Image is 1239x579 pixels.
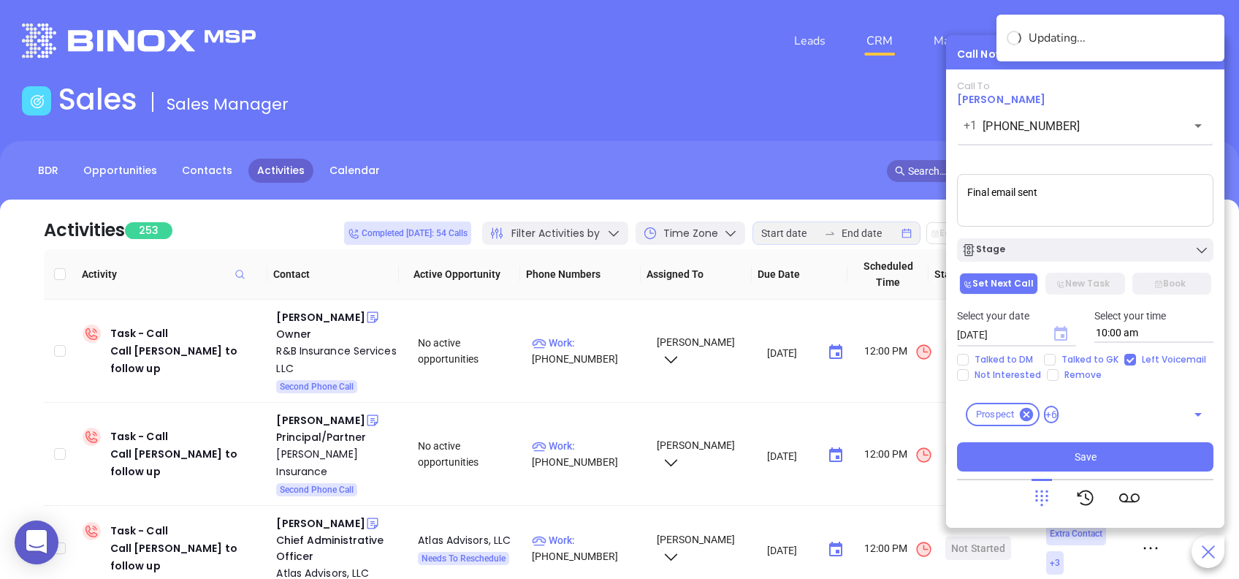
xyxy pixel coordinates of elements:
p: [PHONE_NUMBER] [532,438,643,470]
span: 253 [125,222,172,239]
div: Owner [276,326,397,342]
a: CRM [861,26,899,56]
span: Extra Contact [1050,526,1102,542]
span: 12:00 PM [864,446,933,464]
p: +1 [964,117,977,135]
span: 12:00 PM [864,540,933,559]
button: Edit Due Date [926,222,1008,244]
div: Activities [44,217,125,243]
input: MM/DD/YYYY [767,345,816,360]
div: Atlas Advisors, LLC [418,531,520,549]
div: No active opportunities [418,335,520,367]
span: Time Zone [663,226,718,241]
span: Sales Manager [167,93,289,116]
button: Choose date, selected date is Aug 25, 2025 [821,338,850,367]
button: Stage [957,238,1213,262]
span: Save [1075,449,1097,465]
button: Choose date, selected date is Aug 25, 2025 [821,441,850,470]
a: Leads [788,26,831,56]
input: Start date [761,225,818,241]
div: [PERSON_NAME] [276,412,365,429]
div: Not Started [951,537,1005,560]
button: Open [1188,116,1208,136]
a: R&B Insurance Services LLC [276,342,397,377]
div: No active opportunities [418,438,520,470]
div: Task - Call [110,522,265,575]
a: BDR [29,159,67,183]
span: Completed [DATE]: 54 Calls [348,225,468,241]
span: Needs To Reschedule [422,550,506,567]
div: Principal/Partner [276,429,397,445]
div: Call [PERSON_NAME] to follow up [110,342,265,377]
span: Talked to GK [1056,354,1124,366]
span: Work : [532,534,575,546]
a: Contacts [173,159,241,183]
h1: Sales [58,82,137,117]
div: Chief Administrative Officer [276,532,397,564]
span: Left Voicemail [1136,354,1212,366]
a: Calendar [321,159,389,183]
th: Active Opportunity [399,249,520,300]
button: Open [1188,404,1208,425]
span: Second Phone Call [280,379,354,395]
div: Call [PERSON_NAME] to follow up [110,445,265,480]
p: [PHONE_NUMBER] [532,532,643,564]
div: [PERSON_NAME] [276,309,365,326]
button: New Task [1045,273,1124,295]
span: + 3 [1050,555,1060,571]
th: Due Date [752,249,847,300]
span: Second Phone Call [280,482,354,498]
span: [PERSON_NAME] [655,336,735,364]
button: Set Next Call [959,273,1038,295]
span: Remove [1059,369,1108,381]
a: [PERSON_NAME] Insurance [276,445,397,480]
th: Status [929,249,1019,300]
span: Work : [532,337,575,349]
input: End date [842,225,899,241]
span: Not Interested [969,369,1047,381]
span: Talked to DM [969,354,1039,366]
button: Save [957,442,1213,472]
button: Book [1132,273,1211,295]
span: [PERSON_NAME] [655,534,735,561]
input: MM/DD/YYYY [767,542,816,557]
div: Prospect [966,403,1040,426]
span: 12:00 PM [864,343,933,361]
span: to [824,227,836,239]
a: [PERSON_NAME] [957,92,1045,107]
span: search [895,166,905,176]
a: Marketing [928,26,993,56]
div: [PERSON_NAME] [276,515,365,532]
p: [PHONE_NUMBER] [532,335,643,367]
a: Activities [248,159,313,183]
th: Scheduled Time [847,249,928,300]
p: Select your time [1094,308,1214,324]
input: MM/DD/YYYY [957,328,1040,342]
div: Updating... [1029,29,1214,47]
span: Filter Activities by [511,226,600,241]
span: Activity [82,266,262,282]
img: logo [22,23,256,58]
div: Call [PERSON_NAME] to follow up [110,540,265,575]
button: Choose date, selected date is Aug 27, 2025 [1046,319,1075,349]
span: [PERSON_NAME] [655,439,735,467]
div: Stage [961,243,1005,257]
span: swap-right [824,227,836,239]
button: Choose date, selected date is Aug 25, 2025 [821,535,850,564]
span: Prospect [967,407,1023,422]
th: Assigned To [641,249,752,300]
input: Enter phone number or name [983,118,1166,135]
th: Phone Numbers [520,249,641,300]
div: Call Now [957,47,1004,62]
a: Opportunities [75,159,166,183]
input: MM/DD/YYYY [767,448,816,463]
p: Select your date [957,308,1077,324]
input: Search… [908,163,1171,179]
div: Task - Call [110,325,265,377]
span: Work : [532,440,575,452]
span: Call To [957,79,990,93]
div: Task - Call [110,428,265,480]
